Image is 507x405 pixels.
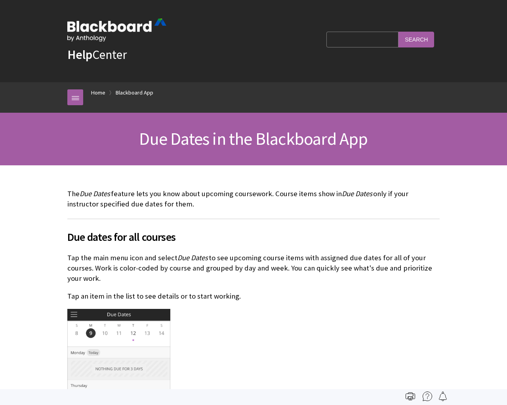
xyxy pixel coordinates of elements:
[139,128,368,150] span: Due Dates in the Blackboard App
[177,253,208,262] span: Due Dates
[438,392,448,401] img: Follow this page
[67,219,440,245] h2: Due dates for all courses
[67,47,92,62] strong: Help
[406,392,415,401] img: Print
[67,189,440,209] p: The feature lets you know about upcoming coursework. Course items show in only if your instructor...
[67,291,440,301] p: Tap an item in the list to see details or to start working.
[80,189,110,198] span: Due Dates
[423,392,432,401] img: More help
[67,253,440,284] p: Tap the main menu icon and select to see upcoming course items with assigned due dates for all of...
[67,19,166,42] img: Blackboard by Anthology
[398,32,434,47] input: Search
[116,88,153,98] a: Blackboard App
[342,189,372,198] span: Due Dates
[91,88,105,98] a: Home
[67,47,127,62] a: HelpCenter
